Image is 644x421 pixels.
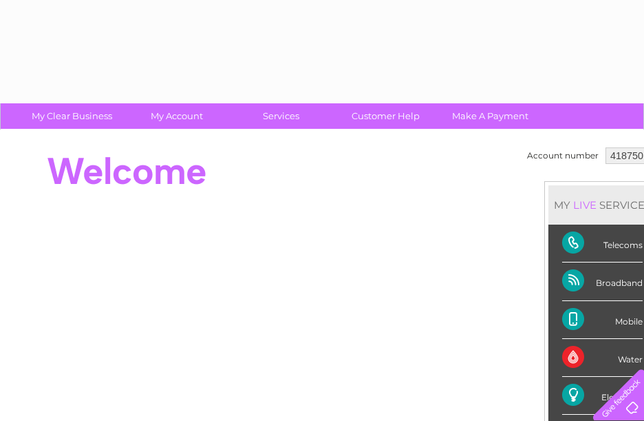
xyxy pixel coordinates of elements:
div: Water [562,339,643,377]
div: Electricity [562,377,643,415]
div: Broadband [562,263,643,300]
a: My Clear Business [15,103,129,129]
a: Services [224,103,338,129]
a: My Account [120,103,233,129]
div: Telecoms [562,225,643,263]
div: Mobile [562,301,643,339]
a: Make A Payment [433,103,547,129]
div: LIVE [570,198,599,212]
a: Customer Help [329,103,442,129]
td: Account number [524,144,602,167]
